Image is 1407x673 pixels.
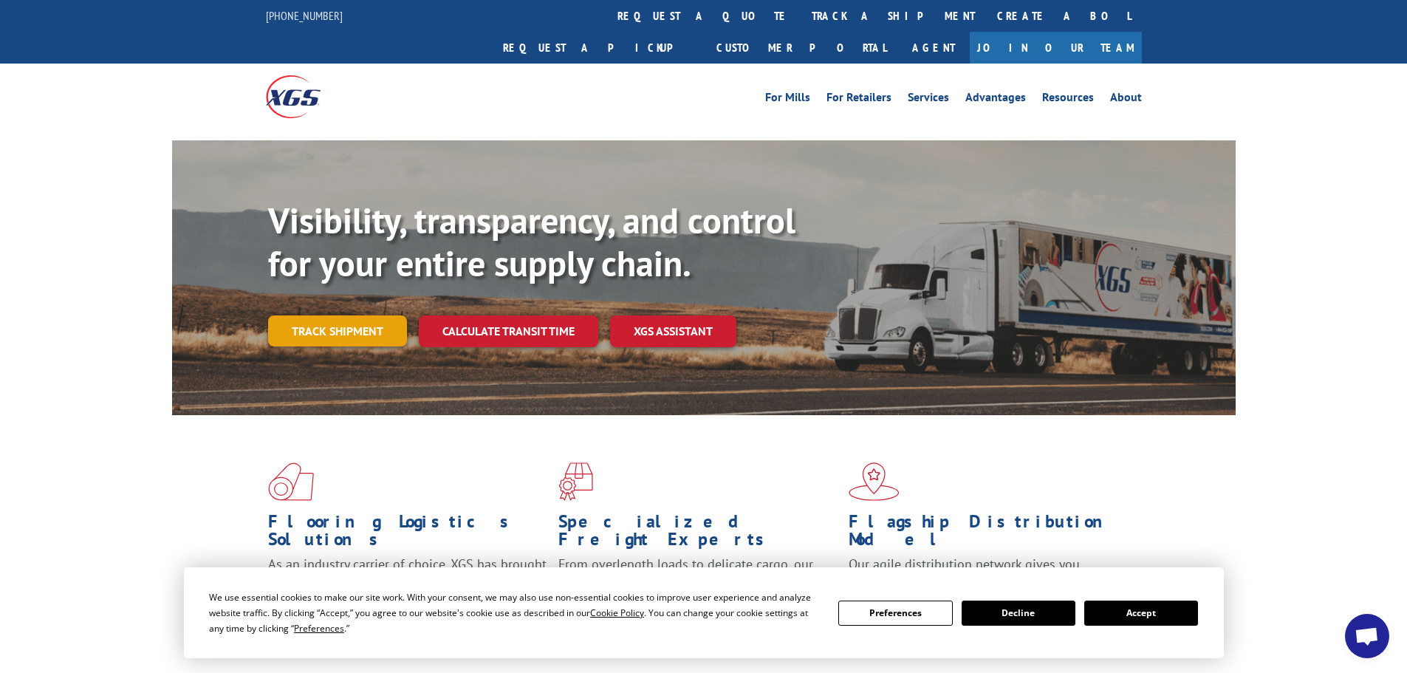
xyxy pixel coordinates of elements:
a: Customer Portal [705,32,897,64]
p: From overlength loads to delicate cargo, our experienced staff knows the best way to move your fr... [558,556,838,621]
span: Preferences [294,622,344,635]
h1: Specialized Freight Experts [558,513,838,556]
h1: Flagship Distribution Model [849,513,1128,556]
a: For Retailers [826,92,891,108]
img: xgs-icon-flagship-distribution-model-red [849,462,900,501]
a: Agent [897,32,970,64]
button: Decline [962,601,1075,626]
div: We use essential cookies to make our site work. With your consent, we may also use non-essential ... [209,590,821,636]
img: xgs-icon-focused-on-flooring-red [558,462,593,501]
button: Accept [1084,601,1198,626]
a: Join Our Team [970,32,1142,64]
b: Visibility, transparency, and control for your entire supply chain. [268,197,795,286]
span: As an industry carrier of choice, XGS has brought innovation and dedication to flooring logistics... [268,556,547,608]
a: XGS ASSISTANT [610,315,736,347]
a: [PHONE_NUMBER] [266,8,343,23]
a: For Mills [765,92,810,108]
a: Advantages [965,92,1026,108]
a: Track shipment [268,315,407,346]
button: Preferences [838,601,952,626]
div: Open chat [1345,614,1389,658]
a: Resources [1042,92,1094,108]
a: Request a pickup [492,32,705,64]
span: Cookie Policy [590,607,644,619]
a: Calculate transit time [419,315,598,347]
img: xgs-icon-total-supply-chain-intelligence-red [268,462,314,501]
span: Our agile distribution network gives you nationwide inventory management on demand. [849,556,1120,590]
a: Services [908,92,949,108]
h1: Flooring Logistics Solutions [268,513,547,556]
div: Cookie Consent Prompt [184,567,1224,658]
a: About [1110,92,1142,108]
